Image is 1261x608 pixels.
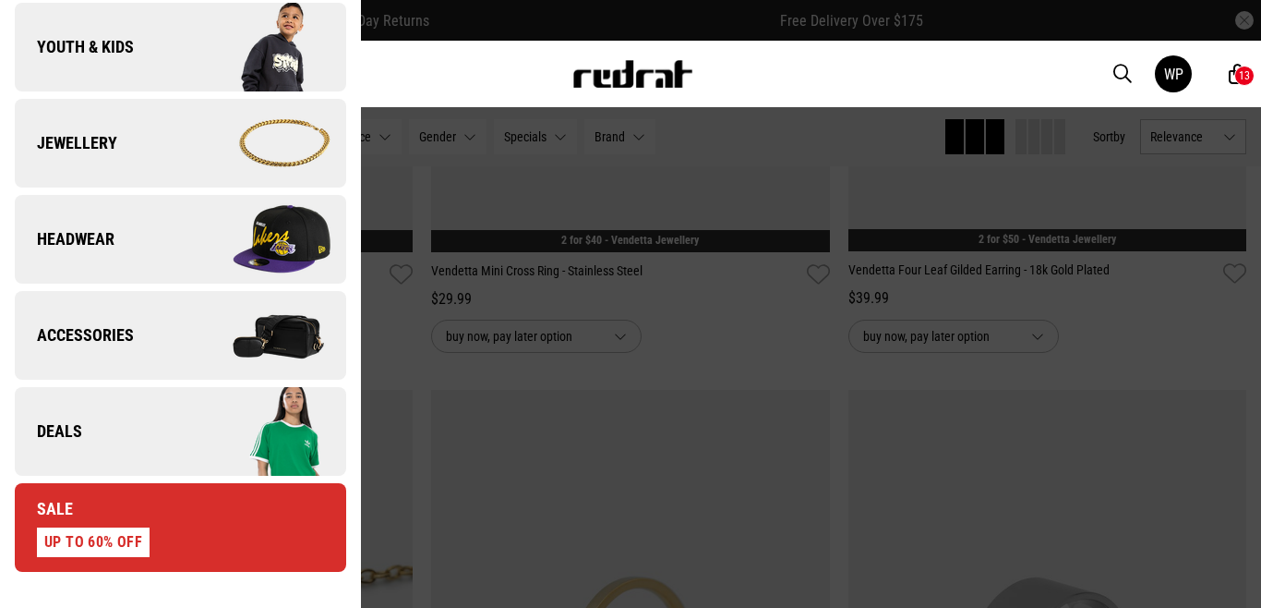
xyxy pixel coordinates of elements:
img: Redrat logo [571,60,693,88]
div: 13 [1239,69,1250,82]
span: Sale [15,498,73,520]
img: Company [180,193,345,286]
a: Youth & Kids Company [15,3,346,91]
img: Company [180,385,345,478]
span: Headwear [15,228,114,250]
a: 13 [1229,65,1246,84]
span: Deals [15,420,82,443]
span: Jewellery [15,132,117,154]
img: Company [180,1,345,93]
span: Youth & Kids [15,36,134,58]
img: Company [180,289,345,382]
div: UP TO 60% OFF [37,528,150,557]
a: Sale UP TO 60% OFF [15,483,346,572]
div: WP [1164,66,1183,83]
span: Accessories [15,324,134,347]
a: Headwear Company [15,195,346,284]
img: Company [180,97,345,189]
a: Accessories Company [15,291,346,380]
a: Jewellery Company [15,99,346,188]
a: Deals Company [15,387,346,476]
button: Open LiveChat chat widget [15,7,70,63]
